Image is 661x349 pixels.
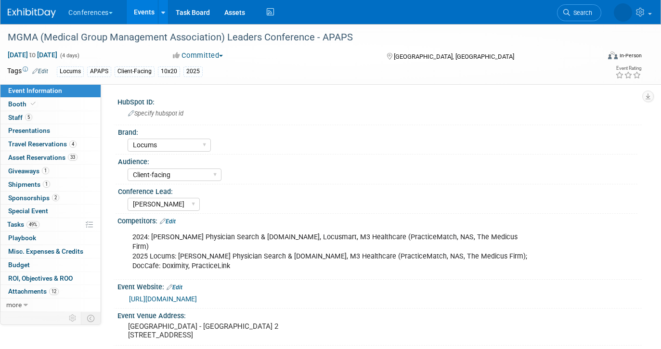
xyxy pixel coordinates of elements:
span: Sponsorships [8,194,59,202]
img: ExhibitDay [8,8,56,18]
button: Committed [169,51,227,61]
span: Playbook [8,234,36,242]
span: ROI, Objectives & ROO [8,274,73,282]
div: 2024: [PERSON_NAME] Physician Search & [DOMAIN_NAME], Locusmart, M3 Healthcare (PracticeMatch, NA... [126,228,540,276]
div: Event Format [548,50,642,65]
span: Budget [8,261,30,269]
div: Competitors: [117,214,642,226]
div: Audience: [118,155,637,167]
span: Booth [8,100,38,108]
span: Event Information [8,87,62,94]
a: Search [557,4,601,21]
span: Asset Reservations [8,154,78,161]
div: Locums [57,66,84,77]
a: Travel Reservations4 [0,138,101,151]
span: Tasks [7,220,39,228]
div: Conference Lead: [118,184,637,196]
div: APAPS [87,66,111,77]
a: Shipments1 [0,178,101,191]
span: Staff [8,114,32,121]
span: Giveaways [8,167,49,175]
span: (4 days) [59,52,79,59]
i: Booth reservation complete [31,101,36,106]
span: Travel Reservations [8,140,77,148]
div: Brand: [118,125,637,137]
span: 5 [25,114,32,121]
a: Asset Reservations33 [0,151,101,164]
a: Tasks49% [0,218,101,231]
span: Special Event [8,207,48,215]
span: Presentations [8,127,50,134]
div: 2025 [183,66,203,77]
div: HubSpot ID: [117,95,642,107]
span: [DATE] [DATE] [7,51,58,59]
a: Playbook [0,232,101,245]
span: 2 [52,194,59,201]
a: Misc. Expenses & Credits [0,245,101,258]
span: Search [570,9,592,16]
a: more [0,298,101,311]
div: Event Website: [117,280,642,292]
a: Sponsorships2 [0,192,101,205]
span: 1 [42,167,49,174]
span: 1 [43,181,50,188]
div: Client-Facing [115,66,155,77]
span: 49% [26,221,39,228]
a: Event Information [0,84,101,97]
div: Event Rating [615,66,641,71]
td: Tags [7,66,48,77]
span: to [28,51,37,59]
a: Booth [0,98,101,111]
a: Giveaways1 [0,165,101,178]
a: ROI, Objectives & ROO [0,272,101,285]
span: [GEOGRAPHIC_DATA], [GEOGRAPHIC_DATA] [394,53,514,60]
span: more [6,301,22,309]
span: 12 [49,288,59,295]
a: Edit [160,218,176,225]
div: 10x20 [158,66,180,77]
span: Misc. Expenses & Credits [8,247,83,255]
img: Mel Liwanag [614,3,632,22]
a: Edit [167,284,182,291]
div: Event Venue Address: [117,309,642,321]
span: Specify hubspot id [128,110,183,117]
a: Special Event [0,205,101,218]
td: Personalize Event Tab Strip [65,312,81,324]
img: Format-Inperson.png [608,52,618,59]
a: [URL][DOMAIN_NAME] [129,295,197,303]
div: MGMA (Medical Group Management Association) Leaders Conference - APAPS [4,29,588,46]
a: Budget [0,259,101,271]
a: Attachments12 [0,285,101,298]
span: Shipments [8,181,50,188]
span: 4 [69,141,77,148]
a: Presentations [0,124,101,137]
div: In-Person [619,52,642,59]
td: Toggle Event Tabs [81,312,101,324]
span: 33 [68,154,78,161]
a: Edit [32,68,48,75]
span: Attachments [8,287,59,295]
pre: [GEOGRAPHIC_DATA] - [GEOGRAPHIC_DATA] 2 [STREET_ADDRESS] [128,322,325,339]
a: Staff5 [0,111,101,124]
